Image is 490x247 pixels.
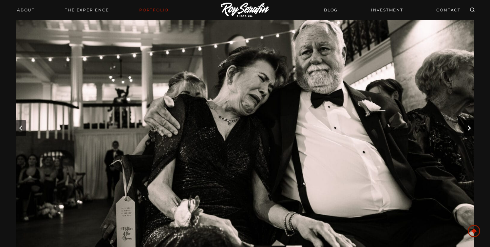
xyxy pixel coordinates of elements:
a: THE EXPERIENCE [61,6,113,15]
a: BLOG [320,4,342,16]
button: View Search Form [468,6,477,15]
a: INVESTMENT [367,4,407,16]
img: Logo of Roy Serafin Photo Co., featuring stylized text in white on a light background, representi... [221,3,269,18]
a: Scroll to top [468,225,480,237]
a: About [13,6,39,15]
nav: Primary Navigation [13,6,173,15]
button: Next slide [464,120,474,136]
nav: Secondary Navigation [320,4,464,16]
a: CONTACT [432,4,464,16]
a: Portfolio [135,6,173,15]
button: Previous slide [16,120,26,136]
